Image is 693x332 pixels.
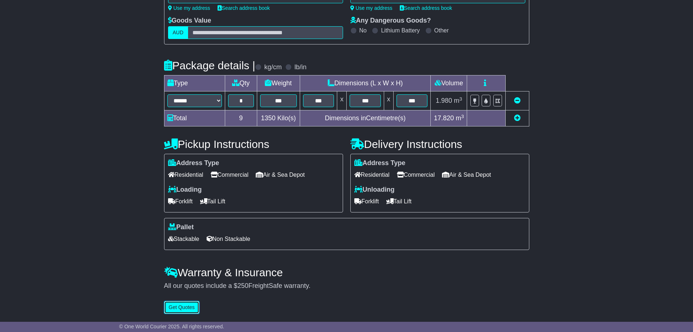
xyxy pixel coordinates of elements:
[168,159,219,167] label: Address Type
[350,17,431,25] label: Any Dangerous Goods?
[168,26,188,39] label: AUD
[257,75,300,91] td: Weight
[168,233,199,245] span: Stackable
[207,233,250,245] span: Non Stackable
[381,27,420,34] label: Lithium Battery
[164,301,200,314] button: Get Quotes
[256,169,305,180] span: Air & Sea Depot
[257,110,300,126] td: Kilo(s)
[337,91,347,110] td: x
[218,5,270,11] a: Search address book
[264,63,282,71] label: kg/cm
[459,96,462,102] sup: 3
[164,266,529,278] h4: Warranty & Insurance
[168,223,194,231] label: Pallet
[434,27,449,34] label: Other
[514,114,521,122] a: Add new item
[168,186,202,194] label: Loading
[454,97,462,104] span: m
[442,169,491,180] span: Air & Sea Depot
[354,196,379,207] span: Forklift
[164,138,343,150] h4: Pickup Instructions
[354,169,390,180] span: Residential
[359,27,367,34] label: No
[354,159,406,167] label: Address Type
[434,114,454,122] span: 17.820
[397,169,435,180] span: Commercial
[461,114,464,119] sup: 3
[168,169,203,180] span: Residential
[119,324,224,329] span: © One World Courier 2025. All rights reserved.
[238,282,248,289] span: 250
[294,63,306,71] label: lb/in
[384,91,393,110] td: x
[164,75,225,91] td: Type
[164,110,225,126] td: Total
[168,196,193,207] span: Forklift
[456,114,464,122] span: m
[386,196,412,207] span: Tail Lift
[225,75,257,91] td: Qty
[200,196,226,207] span: Tail Lift
[300,110,431,126] td: Dimensions in Centimetre(s)
[164,59,255,71] h4: Package details |
[211,169,248,180] span: Commercial
[431,75,467,91] td: Volume
[354,186,395,194] label: Unloading
[300,75,431,91] td: Dimensions (L x W x H)
[514,97,521,104] a: Remove this item
[350,138,529,150] h4: Delivery Instructions
[168,17,211,25] label: Goods Value
[261,114,275,122] span: 1350
[350,5,393,11] a: Use my address
[436,97,452,104] span: 1.980
[168,5,210,11] a: Use my address
[225,110,257,126] td: 9
[400,5,452,11] a: Search address book
[164,282,529,290] div: All our quotes include a $ FreightSafe warranty.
